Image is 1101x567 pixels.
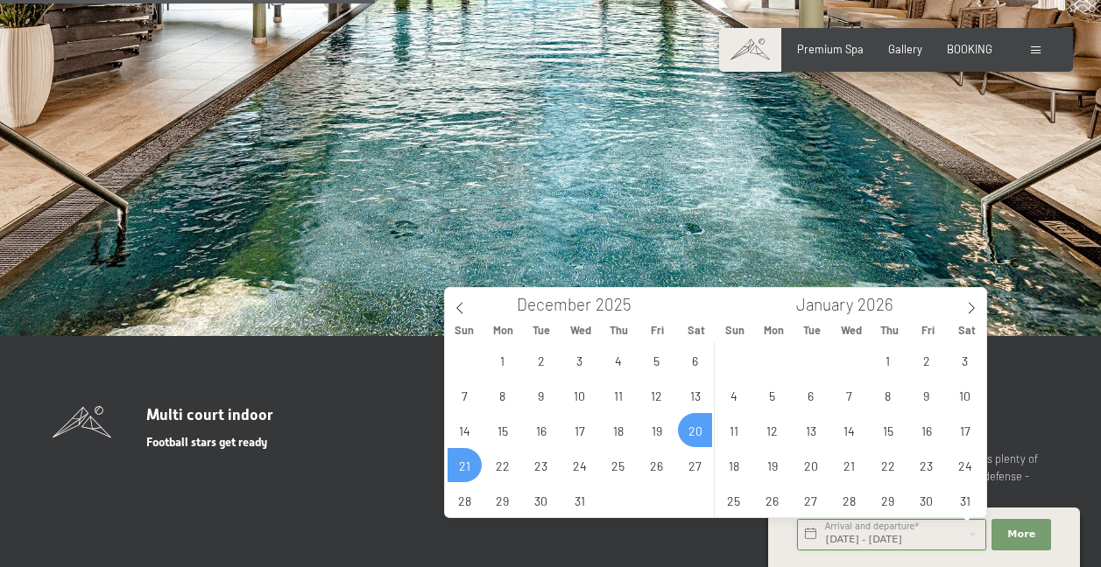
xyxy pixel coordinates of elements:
span: January 30, 2026 [909,483,943,517]
span: Wed [831,325,870,336]
span: Mon [754,325,793,336]
span: December 22, 2025 [485,448,519,482]
span: More [1007,528,1035,542]
span: December 14, 2025 [448,413,482,447]
span: December 26, 2025 [639,448,674,482]
span: December 16, 2025 [524,413,558,447]
span: December 17, 2025 [562,413,596,447]
span: December 1, 2025 [485,343,519,377]
span: January 2, 2026 [909,343,943,377]
span: January 15, 2026 [871,413,905,447]
span: December 4, 2025 [601,343,635,377]
span: December 12, 2025 [639,378,674,412]
span: December [517,297,591,313]
span: January 31, 2026 [948,483,982,517]
span: January 25, 2026 [716,483,751,517]
span: January 14, 2026 [832,413,866,447]
span: January 27, 2026 [794,483,828,517]
span: December 6, 2025 [678,343,712,377]
a: BOOKING [947,42,992,56]
span: Sat [677,325,716,336]
span: Sat [948,325,986,336]
span: January 26, 2026 [755,483,789,517]
span: December 8, 2025 [485,378,519,412]
span: January 8, 2026 [871,378,905,412]
span: January 19, 2026 [755,448,789,482]
span: Mon [483,325,522,336]
span: December 28, 2025 [448,483,482,517]
span: January 22, 2026 [871,448,905,482]
span: January 3, 2026 [948,343,982,377]
span: January 12, 2026 [755,413,789,447]
span: January 13, 2026 [794,413,828,447]
a: Premium Spa [797,42,864,56]
span: December 3, 2025 [562,343,596,377]
span: January 7, 2026 [832,378,866,412]
span: Wed [561,325,599,336]
span: January 23, 2026 [909,448,943,482]
span: January 21, 2026 [832,448,866,482]
span: Football stars get ready [146,435,267,449]
span: Multi court indoor [146,406,273,423]
span: December 9, 2025 [524,378,558,412]
a: Gallery [888,42,922,56]
button: More [992,519,1051,550]
input: Year [591,294,649,314]
span: December 19, 2025 [639,413,674,447]
span: December 7, 2025 [448,378,482,412]
span: January 17, 2026 [948,413,982,447]
span: December 27, 2025 [678,448,712,482]
span: Thu [600,325,639,336]
span: December 29, 2025 [485,483,519,517]
span: Tue [793,325,831,336]
span: Tue [522,325,561,336]
span: Fri [909,325,948,336]
span: January 10, 2026 [948,378,982,412]
span: January 9, 2026 [909,378,943,412]
span: December 24, 2025 [562,448,596,482]
span: December 30, 2025 [524,483,558,517]
span: Thu [871,325,909,336]
span: Fri [639,325,677,336]
span: January 11, 2026 [716,413,751,447]
span: January 18, 2026 [716,448,751,482]
span: Sun [445,325,483,336]
span: December 11, 2025 [601,378,635,412]
span: January 20, 2026 [794,448,828,482]
span: December 18, 2025 [601,413,635,447]
span: December 23, 2025 [524,448,558,482]
span: January 24, 2026 [948,448,982,482]
span: Sun [716,325,754,336]
span: December 31, 2025 [562,483,596,517]
span: January 29, 2026 [871,483,905,517]
span: January 28, 2026 [832,483,866,517]
span: December 5, 2025 [639,343,674,377]
span: December 13, 2025 [678,378,712,412]
span: December 20, 2025 [678,413,712,447]
span: December 21, 2025 [448,448,482,482]
span: January 4, 2026 [716,378,751,412]
span: January [796,297,853,313]
span: December 10, 2025 [562,378,596,412]
span: January 16, 2026 [909,413,943,447]
span: December 15, 2025 [485,413,519,447]
span: December 2, 2025 [524,343,558,377]
span: January 5, 2026 [755,378,789,412]
span: December 25, 2025 [601,448,635,482]
span: January 6, 2026 [794,378,828,412]
input: Year [853,294,911,314]
span: January 1, 2026 [871,343,905,377]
